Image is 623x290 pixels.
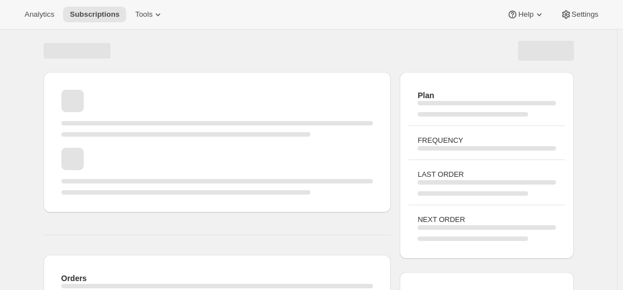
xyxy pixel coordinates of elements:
h3: FREQUENCY [418,135,555,146]
button: Subscriptions [63,7,126,22]
span: Subscriptions [70,10,119,19]
button: Analytics [18,7,61,22]
button: Tools [128,7,170,22]
h3: NEXT ORDER [418,214,555,225]
h3: LAST ORDER [418,169,555,180]
button: Settings [554,7,605,22]
span: Analytics [25,10,54,19]
button: Help [500,7,551,22]
span: Help [518,10,533,19]
h2: Plan [418,90,555,101]
span: Tools [135,10,152,19]
h2: Orders [61,273,373,284]
span: Settings [572,10,598,19]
